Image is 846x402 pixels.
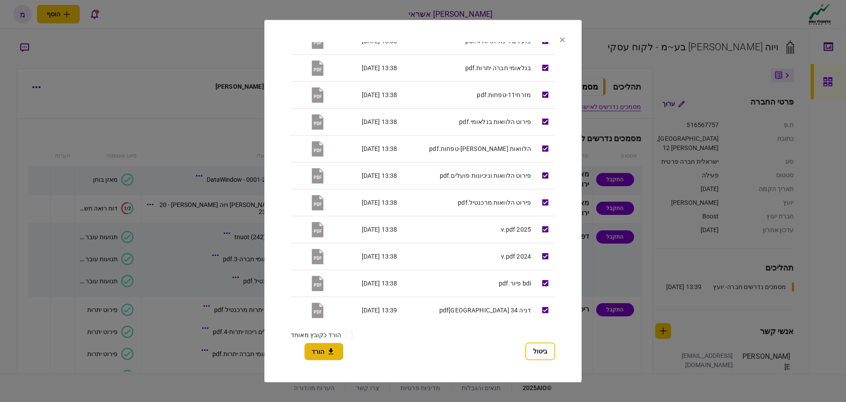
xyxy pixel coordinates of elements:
[331,162,401,189] td: 13:38 [DATE]
[331,189,401,216] td: 13:38 [DATE]
[331,135,401,162] td: 13:38 [DATE]
[331,216,401,243] td: 13:38 [DATE]
[331,108,401,135] td: 13:38 [DATE]
[401,270,535,297] td: bdi פיור.pdf
[331,54,401,81] td: 13:38 [DATE]
[331,243,401,270] td: 13:38 [DATE]
[401,135,535,162] td: הלוואות [PERSON_NAME]-טפחות.pdf
[401,54,535,81] td: בנלאומי חברה יתרות.pdf
[401,216,535,243] td: 2025 v.pdf
[291,331,341,340] label: הורד כקובץ מאוחד
[401,81,535,108] td: מזרחי11-טפחות.pdf
[401,108,535,135] td: פירוט הלוואות בנלאומי.pdf
[331,270,401,297] td: 13:38 [DATE]
[304,343,343,360] button: הורד
[401,162,535,189] td: פירוט הלוואות וניכיונות פועלים.pdf
[401,189,535,216] td: פירוט הלוואות מרכנטיל.pdf
[401,297,535,323] td: דניה 34 [GEOGRAPHIC_DATA]pdf
[331,297,401,323] td: 13:39 [DATE]
[331,81,401,108] td: 13:38 [DATE]
[401,243,535,270] td: 2024 v.pdf
[525,342,555,360] button: ביטול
